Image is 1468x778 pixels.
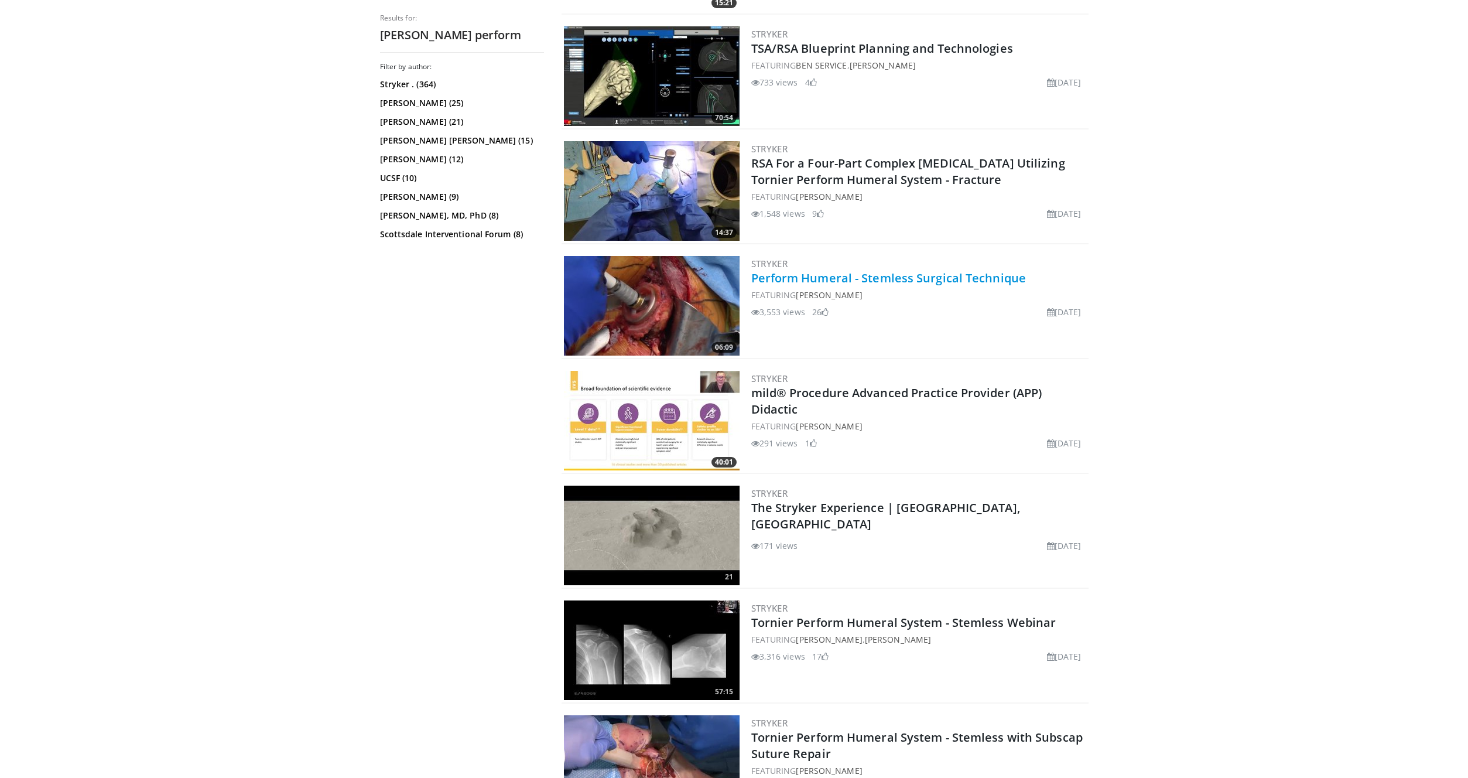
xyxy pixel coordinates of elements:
[711,687,737,697] span: 57:15
[812,306,829,318] li: 26
[1047,207,1082,220] li: [DATE]
[751,765,1086,777] div: FEATURING
[1047,437,1082,449] li: [DATE]
[751,500,1020,532] a: The Stryker Experience | [GEOGRAPHIC_DATA], [GEOGRAPHIC_DATA]
[751,28,788,40] a: Stryker
[751,615,1056,630] a: Tornier Perform Humeral System - Stemless Webinar
[380,116,541,128] a: [PERSON_NAME] (21)
[751,59,1086,71] div: FEATURING ,
[380,210,541,221] a: [PERSON_NAME], MD, PhD (8)
[751,540,798,552] li: 171 views
[564,26,740,126] a: 70:54
[711,227,737,238] span: 14:37
[751,420,1086,432] div: FEATURING
[751,306,805,318] li: 3,553 views
[751,270,1026,286] a: Perform Humeral - Stemless Surgical Technique
[380,79,541,90] a: Stryker . (364)
[564,600,740,700] img: 3ae8161b-4f83-4edc-aac2-d9c3cbe12a04.300x170_q85_crop-smart_upscale.jpg
[711,112,737,123] span: 70:54
[564,486,740,585] a: 21
[380,97,541,109] a: [PERSON_NAME] (25)
[865,634,931,645] a: [PERSON_NAME]
[812,207,824,220] li: 9
[805,437,817,449] li: 1
[380,28,544,43] h2: [PERSON_NAME] perform
[711,342,737,353] span: 06:09
[751,289,1086,301] div: FEATURING
[751,143,788,155] a: Stryker
[380,172,541,184] a: UCSF (10)
[751,437,798,449] li: 291 views
[564,371,740,470] a: 40:01
[796,421,862,432] a: [PERSON_NAME]
[380,13,544,23] p: Results for:
[751,602,788,614] a: Stryker
[751,207,805,220] li: 1,548 views
[812,650,829,663] li: 17
[751,650,805,663] li: 3,316 views
[805,76,817,88] li: 4
[751,155,1065,187] a: RSA For a Four-Part Complex [MEDICAL_DATA] Utilizing Tornier Perform Humeral System - Fracture
[380,135,541,146] a: [PERSON_NAME] [PERSON_NAME] (15)
[564,371,740,470] img: 4f822da0-6aaa-4e81-8821-7a3c5bb607c6.300x170_q85_crop-smart_upscale.jpg
[1047,540,1082,552] li: [DATE]
[751,633,1086,646] div: FEATURING ,
[721,572,737,582] span: 21
[711,457,737,468] span: 40:01
[751,40,1013,56] a: TSA/RSA Blueprint Planning and Technologies
[751,373,788,384] a: Stryker
[564,141,740,241] a: 14:37
[380,62,544,71] h3: Filter by author:
[380,228,541,240] a: Scottsdale Interventional Forum (8)
[751,487,788,499] a: Stryker
[1047,650,1082,663] li: [DATE]
[796,60,847,71] a: Ben Service
[564,600,740,700] a: 57:15
[564,256,740,356] a: 06:09
[751,385,1042,417] a: mild® Procedure Advanced Practice Provider (APP) Didactic
[1047,306,1082,318] li: [DATE]
[564,256,740,356] img: fd96287c-ce25-45fb-ab34-2dcfaf53e3ee.300x170_q85_crop-smart_upscale.jpg
[751,729,1083,762] a: Tornier Perform Humeral System - Stemless with Subscap Suture Repair
[1047,76,1082,88] li: [DATE]
[751,76,798,88] li: 733 views
[796,191,862,202] a: [PERSON_NAME]
[380,153,541,165] a: [PERSON_NAME] (12)
[380,191,541,203] a: [PERSON_NAME] (9)
[850,60,916,71] a: [PERSON_NAME]
[751,717,788,729] a: Stryker
[751,258,788,269] a: Stryker
[796,289,862,301] a: [PERSON_NAME]
[564,26,740,126] img: a4d3b802-610a-4c4d-91a4-ffc1b6f0ec47.300x170_q85_crop-smart_upscale.jpg
[751,190,1086,203] div: FEATURING
[564,141,740,241] img: df0f1406-0bb0-472e-a021-c1964535cf7e.300x170_q85_crop-smart_upscale.jpg
[796,634,862,645] a: [PERSON_NAME]
[796,765,862,776] a: [PERSON_NAME]
[564,486,740,585] img: 76c992c8-8a47-407d-a966-64d2d91e96d1.300x170_q85_crop-smart_upscale.jpg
